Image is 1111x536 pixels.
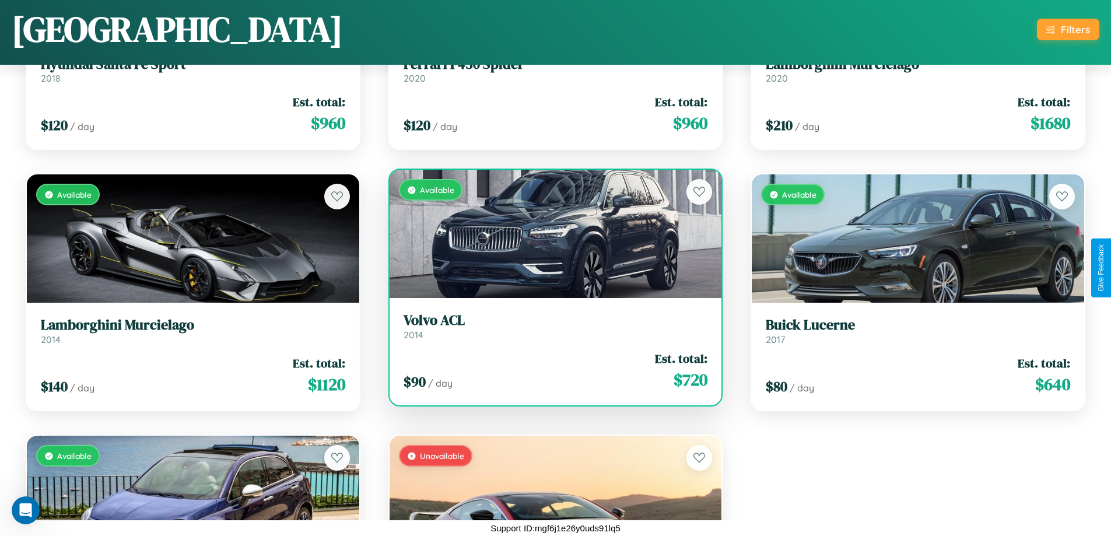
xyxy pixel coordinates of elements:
span: $ 960 [673,111,707,135]
span: Available [420,185,454,195]
h3: Volvo ACL [404,312,708,329]
p: Support ID: mgf6j1e26y0uds91lq5 [490,520,621,536]
div: Give Feedback [1097,244,1105,292]
span: $ 80 [766,377,787,396]
span: / day [70,121,94,132]
iframe: Intercom live chat [12,496,40,524]
span: Est. total: [655,93,707,110]
a: Buick Lucerne2017 [766,317,1070,345]
span: Est. total: [1018,355,1070,372]
span: / day [795,121,819,132]
span: Available [57,190,92,199]
span: / day [428,377,453,389]
span: $ 1120 [308,373,345,396]
span: Est. total: [293,93,345,110]
span: Est. total: [655,350,707,367]
h3: Buick Lucerne [766,317,1070,334]
span: Available [57,451,92,461]
span: $ 1680 [1031,111,1070,135]
span: 2017 [766,334,785,345]
span: $ 120 [41,115,68,135]
button: Filters [1037,19,1099,40]
a: Hyundai Santa Fe Sport2018 [41,56,345,85]
span: / day [790,382,814,394]
span: Est. total: [1018,93,1070,110]
span: $ 90 [404,372,426,391]
span: 2018 [41,72,61,84]
span: / day [433,121,457,132]
a: Volvo ACL2014 [404,312,708,341]
span: $ 960 [311,111,345,135]
span: $ 720 [674,368,707,391]
span: $ 640 [1035,373,1070,396]
span: $ 210 [766,115,793,135]
span: Est. total: [293,355,345,372]
h1: [GEOGRAPHIC_DATA] [12,5,343,53]
span: 2014 [404,329,423,341]
a: Ferrari F430 Spider2020 [404,56,708,85]
span: Available [782,190,816,199]
span: $ 120 [404,115,430,135]
span: / day [70,382,94,394]
a: Lamborghini Murcielago2014 [41,317,345,345]
span: 2020 [766,72,788,84]
span: 2014 [41,334,61,345]
a: Lamborghini Murcielago2020 [766,56,1070,85]
span: 2020 [404,72,426,84]
h3: Lamborghini Murcielago [41,317,345,334]
h3: Lamborghini Murcielago [766,56,1070,73]
span: $ 140 [41,377,68,396]
span: Unavailable [420,451,464,461]
div: Filters [1061,23,1090,36]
